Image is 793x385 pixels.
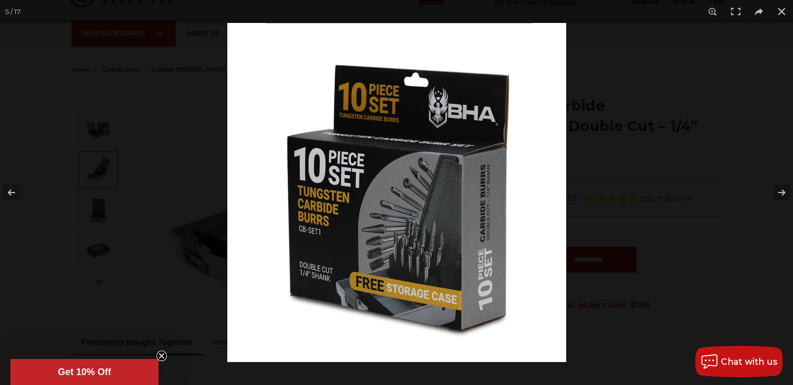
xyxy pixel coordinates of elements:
[156,351,167,361] button: Close teaser
[58,367,111,377] span: Get 10% Off
[227,23,566,362] img: 10-pack-double-cut-tungsten-carbide-burr-bit__91044.1678293810.jpg
[10,359,158,385] div: Get 10% OffClose teaser
[695,346,783,377] button: Chat with us
[757,166,793,219] button: Next (arrow right)
[721,357,777,367] span: Chat with us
